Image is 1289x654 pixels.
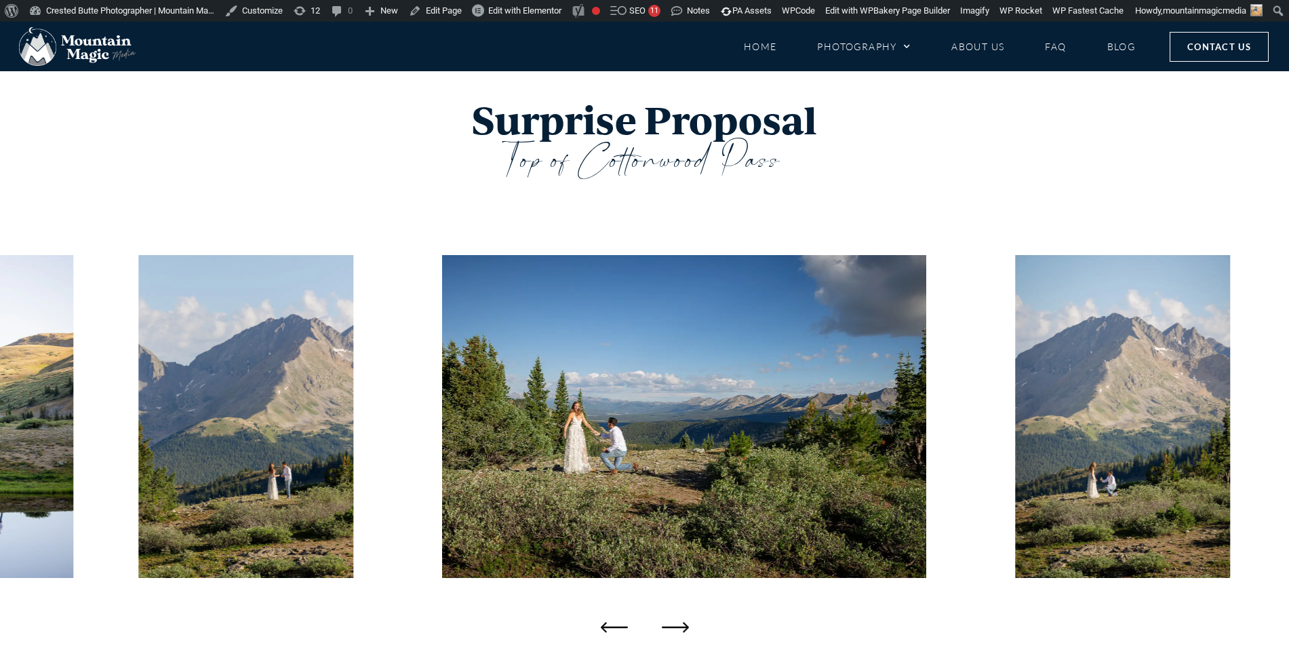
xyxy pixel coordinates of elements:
a: Contact Us [1170,32,1269,62]
a: Photography [817,35,911,58]
img: proposal engagement top of Cottonwood Pass Colorado photographer surprise proposals ideas [138,255,353,578]
div: Previous slide [601,613,628,640]
div: 7 / 49 [1016,255,1231,578]
a: Blog [1107,35,1136,58]
span: mountainmagicmedia [1163,5,1246,16]
span: Contact Us [1187,39,1251,54]
a: Home [744,35,777,58]
div: 11 [648,5,660,17]
div: 5 / 49 [138,255,353,578]
div: Next slide [662,613,689,640]
a: FAQ [1045,35,1066,58]
img: proposal engagement top of Cottonwood Pass Colorado photographer surprise proposals ideas [442,255,926,578]
span: Edit with Elementor [488,5,561,16]
h1: Top of Cottonwood Pass [238,142,1052,179]
div: 6 / 49 [442,255,926,578]
nav: Menu [744,35,1136,58]
h2: Surprise Proposal [238,98,1052,142]
img: Mountain Magic Media photography logo Crested Butte Photographer [19,27,136,66]
div: Focus keyphrase not set [592,7,600,15]
a: About Us [951,35,1004,58]
img: proposal engagement top of Cottonwood Pass Colorado photographer surprise proposals ideas for Bes... [1016,255,1231,578]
